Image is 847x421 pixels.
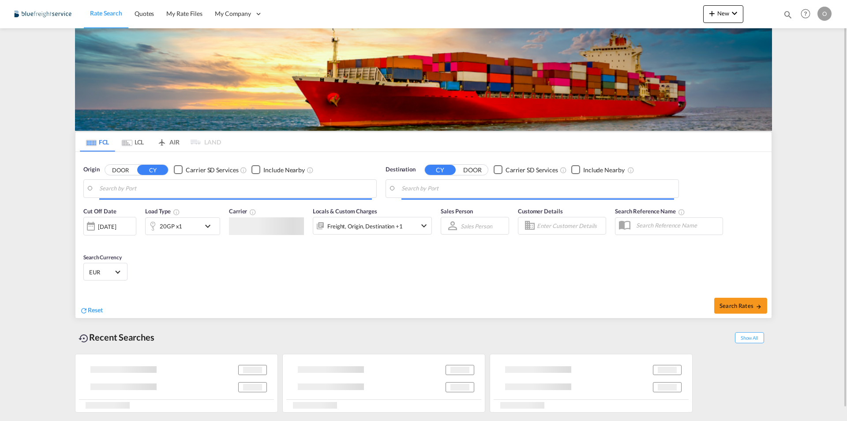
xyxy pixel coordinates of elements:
div: 20GP x1 [160,220,182,232]
div: Freight Origin Destination Factory Stuffingicon-chevron-down [313,217,432,235]
md-icon: Unchecked: Ignores neighbouring ports when fetching rates.Checked : Includes neighbouring ports w... [307,167,314,174]
md-select: Sales Person [460,220,493,232]
input: Search by Port [401,182,674,195]
md-icon: icon-backup-restore [79,333,89,344]
button: Search Ratesicon-arrow-right [714,298,767,314]
md-icon: icon-chevron-down [419,220,429,231]
div: [DATE] [83,217,136,235]
md-checkbox: Checkbox No Ink [494,165,558,174]
span: EUR [89,268,114,276]
span: Show All [735,332,764,343]
md-icon: icon-refresh [80,307,88,315]
span: Search Currency [83,254,122,261]
div: Carrier SD Services [186,166,238,174]
input: Search Reference Name [632,219,723,232]
md-icon: icon-magnify [783,10,793,19]
md-icon: Unchecked: Search for CY (Container Yard) services for all selected carriers.Checked : Search for... [240,167,247,174]
md-checkbox: Checkbox No Ink [571,165,625,174]
span: Carrier [229,208,256,215]
button: DOOR [457,165,488,175]
input: Enter Customer Details [537,219,603,232]
div: Help [798,6,817,22]
md-checkbox: Checkbox No Ink [251,165,305,174]
span: My Company [215,9,251,18]
md-icon: Your search will be saved by the below given name [678,209,685,216]
div: O [817,7,832,21]
md-icon: The selected Trucker/Carrierwill be displayed in the rate results If the rates are from another f... [249,209,256,216]
div: Carrier SD Services [506,166,558,174]
md-icon: icon-information-outline [173,209,180,216]
div: icon-magnify [783,10,793,23]
md-tab-item: LCL [115,132,150,152]
md-tab-item: FCL [80,132,115,152]
div: Include Nearby [583,166,625,174]
div: Include Nearby [263,166,305,174]
md-datepicker: Select [83,235,90,247]
div: Recent Searches [75,327,158,347]
span: Locals & Custom Charges [313,208,377,215]
span: Load Type [145,208,180,215]
span: Reset [88,306,103,314]
span: Search Reference Name [615,208,685,215]
span: Help [798,6,813,21]
span: Search Rates [720,302,762,309]
span: Sales Person [441,208,473,215]
md-icon: icon-airplane [157,137,167,144]
md-icon: Unchecked: Ignores neighbouring ports when fetching rates.Checked : Includes neighbouring ports w... [627,167,634,174]
button: CY [137,165,168,175]
span: New [707,10,740,17]
button: CY [425,165,456,175]
div: Origin DOOR CY Checkbox No InkUnchecked: Search for CY (Container Yard) services for all selected... [75,152,772,318]
md-icon: icon-chevron-down [202,221,217,231]
span: Quotes [135,10,154,17]
md-tab-item: AIR [150,132,186,152]
span: Origin [83,165,99,174]
div: [DATE] [98,223,116,231]
img: LCL+%26+FCL+BACKGROUND.png [75,28,772,131]
span: Rate Search [90,9,122,17]
md-icon: icon-arrow-right [756,303,762,310]
span: Cut Off Date [83,208,116,215]
div: icon-refreshReset [80,306,103,315]
md-icon: icon-plus 400-fg [707,8,717,19]
img: 9097ab40c0d911ee81d80fb7ec8da167.JPG [13,4,73,24]
md-pagination-wrapper: Use the left and right arrow keys to navigate between tabs [80,132,221,152]
span: My Rate Files [166,10,202,17]
button: DOOR [105,165,136,175]
button: icon-plus 400-fgNewicon-chevron-down [703,5,743,23]
md-select: Select Currency: € EUREuro [88,265,123,278]
div: 20GP x1icon-chevron-down [145,217,220,235]
span: Destination [386,165,416,174]
md-icon: Unchecked: Search for CY (Container Yard) services for all selected carriers.Checked : Search for... [560,167,567,174]
div: Freight Origin Destination Factory Stuffing [327,220,403,232]
input: Search by Port [99,182,372,195]
md-icon: icon-chevron-down [729,8,740,19]
md-checkbox: Checkbox No Ink [174,165,238,174]
span: Customer Details [518,208,562,215]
